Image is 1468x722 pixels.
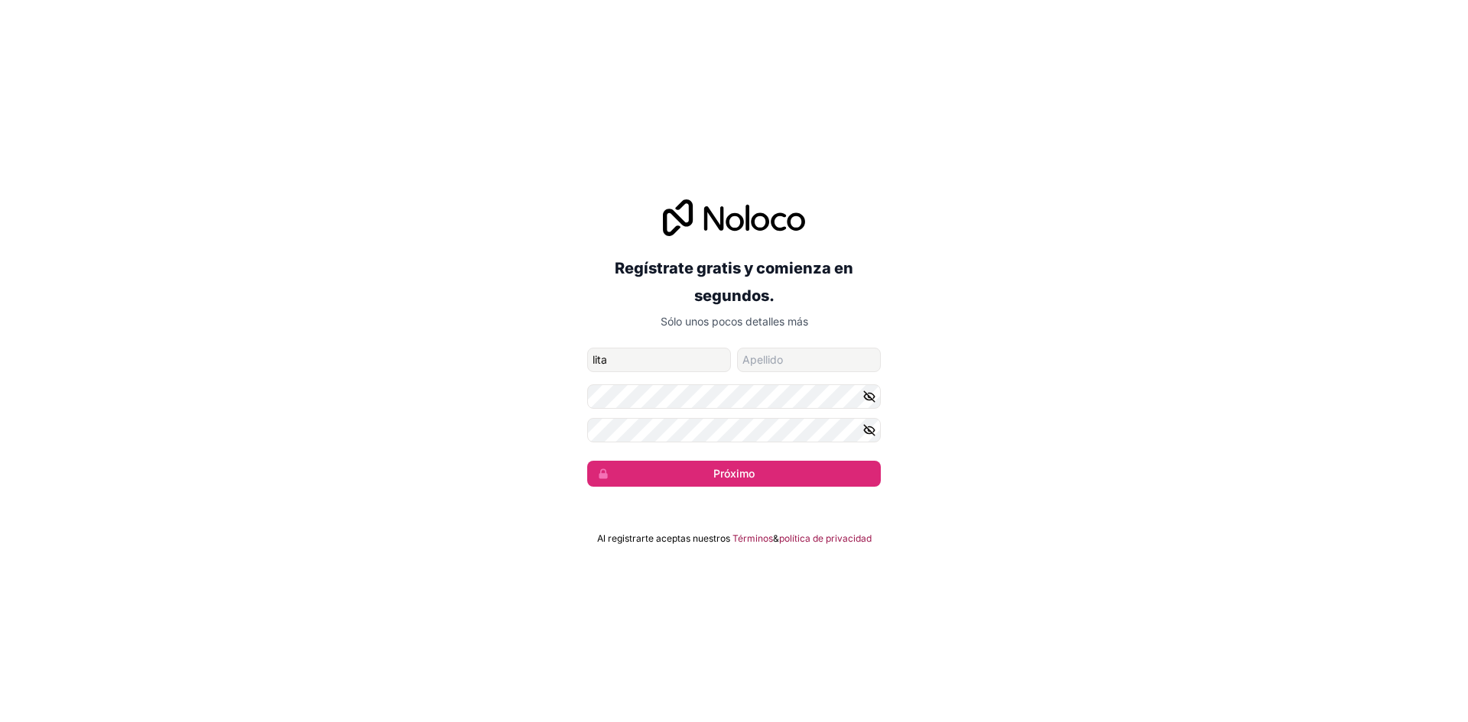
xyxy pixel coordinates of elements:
button: Próximo [587,461,881,487]
font: Al registrarte aceptas nuestros [597,533,730,544]
input: apellido [737,348,881,372]
font: Términos [732,533,773,544]
input: nombre de pila [587,348,731,372]
a: política de privacidad [779,533,872,545]
font: & [773,533,779,544]
font: Regístrate gratis y comienza en segundos. [615,259,853,305]
input: Contraseña [587,384,881,409]
font: Sólo unos pocos detalles más [661,315,808,328]
font: política de privacidad [779,533,872,544]
a: Términos [732,533,773,545]
input: Confirmar Contraseña [587,418,881,442]
font: Próximo [713,467,755,480]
